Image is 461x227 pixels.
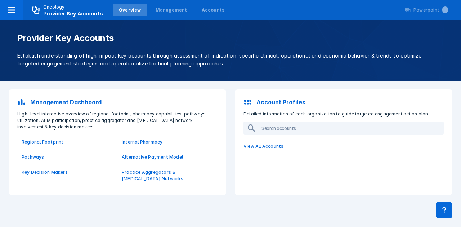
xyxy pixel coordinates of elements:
div: Contact Support [436,202,452,218]
p: Management Dashboard [30,98,102,106]
a: Management Dashboard [13,94,222,111]
div: Overview [119,7,141,13]
a: Alternative Payment Model [122,154,213,160]
h1: Provider Key Accounts [17,33,444,43]
a: Practice Aggregators & [MEDICAL_DATA] Networks [122,169,213,182]
a: Internal Pharmacy [122,139,213,145]
a: View All Accounts [239,139,448,154]
div: Accounts [202,7,225,13]
span: Provider Key Accounts [43,10,103,17]
a: Overview [113,4,147,16]
a: Regional Footprint [22,139,113,145]
div: Powerpoint [413,7,448,13]
a: Account Profiles [239,94,448,111]
a: Key Decision Makers [22,169,113,176]
p: Detailed information of each organization to guide targeted engagement action plan. [239,111,448,117]
p: Account Profiles [256,98,305,106]
p: Establish understanding of high-impact key accounts through assessment of indication-specific cli... [17,52,444,68]
div: Management [156,7,187,13]
p: High-level interactive overview of regional footprint, pharmacy capabilities, pathways utilizatio... [13,111,222,130]
p: Oncology [43,4,65,10]
a: Pathways [22,154,113,160]
a: Accounts [196,4,230,16]
a: Management [150,4,193,16]
input: Search accounts [259,122,443,134]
